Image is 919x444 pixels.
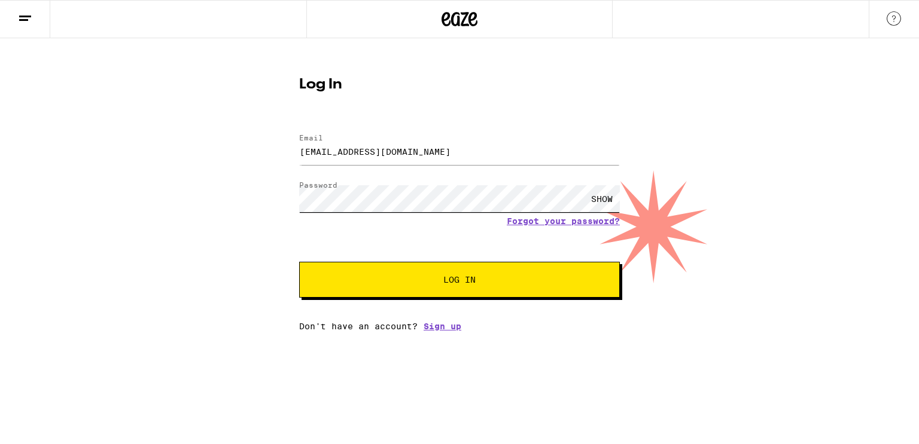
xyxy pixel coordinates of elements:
label: Password [299,181,337,189]
a: Forgot your password? [507,216,620,226]
input: Email [299,138,620,165]
button: Log In [299,262,620,298]
a: Sign up [424,321,461,331]
span: Log In [443,275,476,284]
div: Don't have an account? [299,321,620,331]
label: Email [299,134,323,142]
div: SHOW [584,185,620,212]
span: Hi. Need any help? [7,8,86,18]
h1: Log In [299,78,620,92]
